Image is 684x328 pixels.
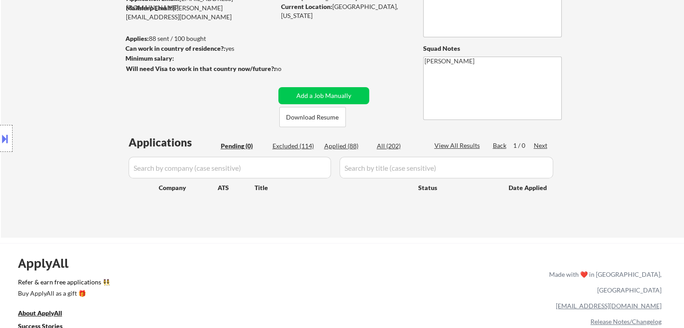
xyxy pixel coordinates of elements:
[281,2,408,20] div: [GEOGRAPHIC_DATA], [US_STATE]
[340,157,553,178] input: Search by title (case sensitive)
[513,141,534,150] div: 1 / 0
[218,183,255,192] div: ATS
[159,183,218,192] div: Company
[18,256,79,271] div: ApplyAll
[18,288,108,300] a: Buy ApplyAll as a gift 🎁
[125,44,273,53] div: yes
[18,290,108,297] div: Buy ApplyAll as a gift 🎁
[423,44,562,53] div: Squad Notes
[125,44,225,52] strong: Can work in country of residence?:
[126,65,276,72] strong: Will need Visa to work in that country now/future?:
[324,142,369,151] div: Applied (88)
[493,141,507,150] div: Back
[221,142,266,151] div: Pending (0)
[545,266,662,298] div: Made with ❤️ in [GEOGRAPHIC_DATA], [GEOGRAPHIC_DATA]
[418,179,496,195] div: Status
[129,137,218,148] div: Applications
[279,107,346,127] button: Download Resume
[434,141,483,150] div: View All Results
[18,309,62,317] u: About ApplyAll
[274,64,300,73] div: no
[126,4,173,12] strong: Mailslurp Email:
[534,141,548,150] div: Next
[281,3,332,10] strong: Current Location:
[377,142,422,151] div: All (202)
[125,35,149,42] strong: Applies:
[125,54,174,62] strong: Minimum salary:
[509,183,548,192] div: Date Applied
[129,157,331,178] input: Search by company (case sensitive)
[125,34,275,43] div: 88 sent / 100 bought
[126,4,275,21] div: [PERSON_NAME][EMAIL_ADDRESS][DOMAIN_NAME]
[18,308,75,319] a: About ApplyAll
[18,279,361,288] a: Refer & earn free applications 👯‍♀️
[255,183,410,192] div: Title
[556,302,662,310] a: [EMAIL_ADDRESS][DOMAIN_NAME]
[273,142,317,151] div: Excluded (114)
[590,318,662,325] a: Release Notes/Changelog
[278,87,369,104] button: Add a Job Manually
